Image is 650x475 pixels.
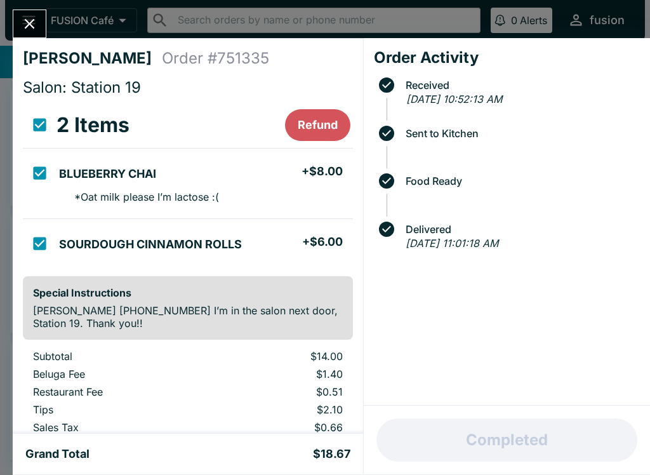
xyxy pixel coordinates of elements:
span: Delivered [399,224,640,235]
span: Salon: Station 19 [23,78,141,97]
h5: Grand Total [25,446,90,462]
h5: + $8.00 [302,164,343,179]
p: * Oat milk please I’m lactose :( [64,191,219,203]
span: Sent to Kitchen [399,128,640,139]
p: Restaurant Fee [33,385,201,398]
p: [PERSON_NAME] [PHONE_NUMBER] I’m in the salon next door, Station 19. Thank you!! [33,304,343,330]
h6: Special Instructions [33,286,343,299]
h4: [PERSON_NAME] [23,49,162,68]
em: [DATE] 11:01:18 AM [406,237,498,250]
button: Close [13,10,46,37]
p: $0.66 [222,421,342,434]
p: Tips [33,403,201,416]
p: Sales Tax [33,421,201,434]
h3: 2 Items [56,112,129,138]
h4: Order Activity [374,48,640,67]
h5: SOURDOUGH CINNAMON ROLLS [59,237,242,252]
h4: Order # 751335 [162,49,269,68]
em: [DATE] 10:52:13 AM [406,93,502,105]
p: $1.40 [222,368,342,380]
span: Food Ready [399,175,640,187]
h5: BLUEBERRY CHAI [59,166,156,182]
p: $14.00 [222,350,342,363]
p: $0.51 [222,385,342,398]
button: Refund [285,109,350,141]
p: Subtotal [33,350,201,363]
h5: + $6.00 [302,234,343,250]
table: orders table [23,350,353,439]
h5: $18.67 [313,446,350,462]
p: Beluga Fee [33,368,201,380]
table: orders table [23,102,353,266]
span: Received [399,79,640,91]
p: $2.10 [222,403,342,416]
